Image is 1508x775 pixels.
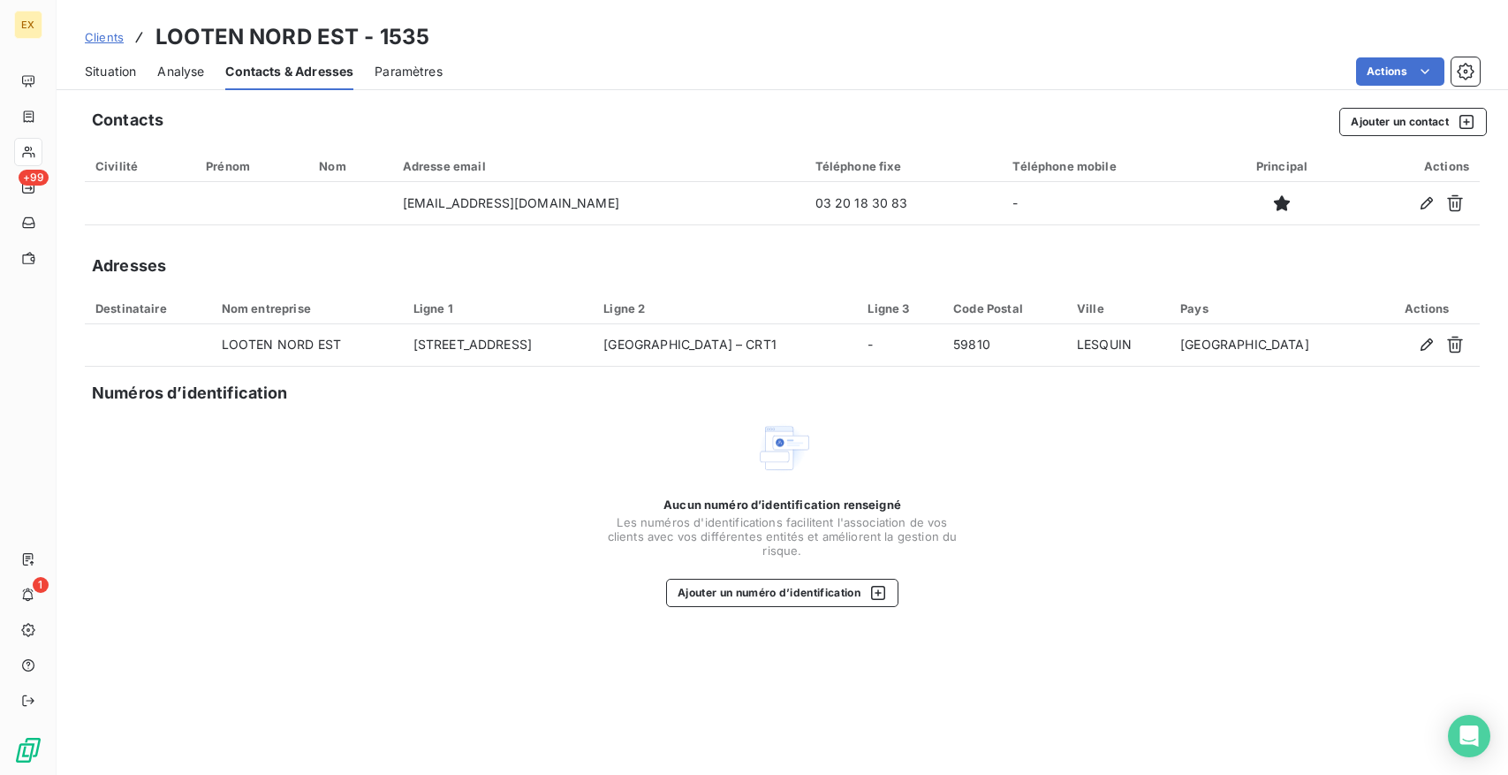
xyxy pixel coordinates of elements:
[206,159,298,173] div: Prénom
[606,515,959,558] span: Les numéros d'identifications facilitent l'association de vos clients avec vos différentes entité...
[92,108,163,133] h5: Contacts
[95,159,185,173] div: Civilité
[943,324,1066,367] td: 59810
[1339,108,1487,136] button: Ajouter un contact
[403,324,594,367] td: [STREET_ADDRESS]
[1356,57,1444,86] button: Actions
[1384,301,1469,315] div: Actions
[593,324,857,367] td: [GEOGRAPHIC_DATA] – CRT1
[85,28,124,46] a: Clients
[1170,324,1374,367] td: [GEOGRAPHIC_DATA]
[157,63,204,80] span: Analyse
[403,159,794,173] div: Adresse email
[754,420,811,476] img: Empty state
[1448,715,1490,757] div: Open Intercom Messenger
[1012,159,1208,173] div: Téléphone mobile
[663,498,901,512] span: Aucun numéro d’identification renseigné
[392,182,805,224] td: [EMAIL_ADDRESS][DOMAIN_NAME]
[14,11,42,39] div: EX
[857,324,943,367] td: -
[85,30,124,44] span: Clients
[211,324,403,367] td: LOOTEN NORD EST
[85,63,136,80] span: Situation
[603,301,846,315] div: Ligne 2
[953,301,1056,315] div: Code Postal
[1230,159,1335,173] div: Principal
[815,159,992,173] div: Téléphone fixe
[413,301,583,315] div: Ligne 1
[225,63,353,80] span: Contacts & Adresses
[222,301,392,315] div: Nom entreprise
[319,159,381,173] div: Nom
[19,170,49,186] span: +99
[33,577,49,593] span: 1
[805,182,1003,224] td: 03 20 18 30 83
[92,381,288,406] h5: Numéros d’identification
[1066,324,1170,367] td: LESQUIN
[92,254,166,278] h5: Adresses
[14,736,42,764] img: Logo LeanPay
[155,21,429,53] h3: LOOTEN NORD EST - 1535
[1077,301,1159,315] div: Ville
[666,579,898,607] button: Ajouter un numéro d’identification
[868,301,932,315] div: Ligne 3
[1002,182,1218,224] td: -
[375,63,443,80] span: Paramètres
[1355,159,1469,173] div: Actions
[95,301,201,315] div: Destinataire
[1180,301,1363,315] div: Pays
